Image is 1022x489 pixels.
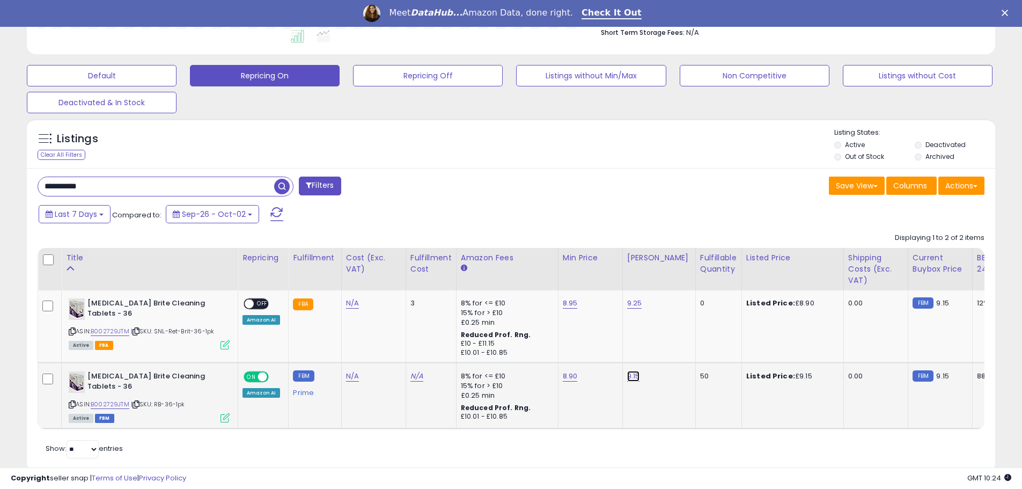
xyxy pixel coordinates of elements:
[848,298,900,308] div: 0.00
[139,473,186,483] a: Privacy Policy
[95,341,113,350] span: FBA
[166,205,259,223] button: Sep-26 - Oct-02
[700,252,737,275] div: Fulfillable Quantity
[938,177,984,195] button: Actions
[700,298,733,308] div: 0
[299,177,341,195] button: Filters
[913,297,933,309] small: FBM
[346,298,359,309] a: N/A
[69,341,93,350] span: All listings currently available for purchase on Amazon
[346,252,401,275] div: Cost (Exc. VAT)
[461,318,550,327] div: £0.25 min
[977,371,1012,381] div: 88%
[627,252,691,264] div: [PERSON_NAME]
[410,298,448,308] div: 3
[242,252,284,264] div: Repricing
[845,140,865,149] label: Active
[563,252,618,264] div: Min Price
[38,150,85,160] div: Clear All Filters
[461,412,550,421] div: £10.01 - £10.85
[977,252,1016,275] div: BB Share 24h.
[461,298,550,308] div: 8% for <= £10
[46,443,123,454] span: Show: entries
[66,252,233,264] div: Title
[601,28,685,37] b: Short Term Storage Fees:
[461,348,550,357] div: £10.01 - £10.85
[936,298,949,308] span: 9.15
[686,27,699,38] span: N/A
[746,298,795,308] b: Listed Price:
[69,371,230,421] div: ASIN:
[11,473,186,484] div: seller snap | |
[55,209,97,220] span: Last 7 Days
[91,327,129,336] a: B002729JTM
[91,400,129,409] a: B002729JTM
[254,300,271,309] span: OFF
[913,370,933,382] small: FBM
[27,92,177,113] button: Deactivated & In Stock
[746,371,835,381] div: £9.15
[461,381,550,391] div: 15% for > £10
[410,371,423,382] a: N/A
[293,384,333,397] div: Prime
[977,298,1012,308] div: 12%
[461,391,550,400] div: £0.25 min
[627,298,642,309] a: 9.25
[410,252,452,275] div: Fulfillment Cost
[461,339,550,348] div: £10 - £11.15
[563,298,578,309] a: 8.95
[1002,10,1012,16] div: Close
[461,371,550,381] div: 8% for <= £10
[746,371,795,381] b: Listed Price:
[131,400,185,408] span: | SKU: RB-36-1pk
[245,373,258,382] span: ON
[11,473,50,483] strong: Copyright
[39,205,111,223] button: Last 7 Days
[461,264,467,273] small: Amazon Fees.
[410,8,462,18] i: DataHub...
[746,252,839,264] div: Listed Price
[843,65,992,86] button: Listings without Cost
[627,371,640,382] a: 9.15
[848,371,900,381] div: 0.00
[57,132,98,147] h5: Listings
[242,388,280,398] div: Amazon AI
[886,177,937,195] button: Columns
[69,414,93,423] span: All listings currently available for purchase on Amazon
[92,473,137,483] a: Terms of Use
[293,298,313,310] small: FBA
[582,8,642,19] a: Check It Out
[293,370,314,382] small: FBM
[87,371,218,394] b: [MEDICAL_DATA] Brite Cleaning Tablets - 36
[242,315,280,325] div: Amazon AI
[461,252,554,264] div: Amazon Fees
[190,65,340,86] button: Repricing On
[895,233,984,243] div: Displaying 1 to 2 of 2 items
[389,8,573,18] div: Meet Amazon Data, done right.
[69,298,230,348] div: ASIN:
[363,5,380,22] img: Profile image for Georgie
[87,298,218,321] b: [MEDICAL_DATA] Brite Cleaning Tablets - 36
[27,65,177,86] button: Default
[69,298,85,320] img: 41SCGlz9ugL._SL40_.jpg
[746,298,835,308] div: £8.90
[112,210,161,220] span: Compared to:
[563,371,578,382] a: 8.90
[131,327,214,335] span: | SKU: SNL-Ret-Brit-36-1pk
[353,65,503,86] button: Repricing Off
[680,65,829,86] button: Non Competitive
[293,252,336,264] div: Fulfillment
[461,308,550,318] div: 15% for > £10
[913,252,968,275] div: Current Buybox Price
[936,371,949,381] span: 9.15
[925,152,954,161] label: Archived
[516,65,666,86] button: Listings without Min/Max
[848,252,903,286] div: Shipping Costs (Exc. VAT)
[834,128,995,138] p: Listing States:
[182,209,246,220] span: Sep-26 - Oct-02
[700,371,733,381] div: 50
[267,373,284,382] span: OFF
[845,152,884,161] label: Out of Stock
[95,414,114,423] span: FBM
[461,403,531,412] b: Reduced Prof. Rng.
